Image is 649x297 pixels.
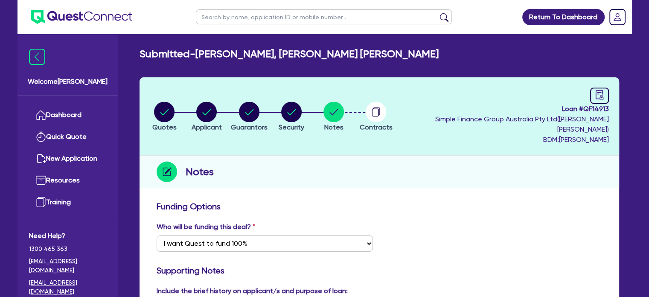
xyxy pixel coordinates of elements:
h2: Notes [186,164,214,179]
span: Security [279,123,304,131]
label: Who will be funding this deal? [157,222,255,232]
a: Quick Quote [29,126,106,148]
span: Quotes [152,123,177,131]
span: Welcome [PERSON_NAME] [28,76,108,87]
span: Guarantors [231,123,268,131]
span: Contracts [360,123,393,131]
span: Simple Finance Group Australia Pty Ltd ( [PERSON_NAME] [PERSON_NAME] ) [435,115,609,133]
a: Return To Dashboard [522,9,605,25]
span: Notes [324,123,343,131]
img: resources [36,175,46,185]
span: audit [595,90,604,100]
a: New Application [29,148,106,170]
button: Notes [323,101,344,133]
label: Include the brief history on applicant/s and purpose of loan: [157,286,348,296]
span: Loan # QF14913 [399,104,609,114]
a: Resources [29,170,106,191]
img: quick-quote [36,132,46,142]
button: Contracts [359,101,393,133]
button: Quotes [152,101,177,133]
img: quest-connect-logo-blue [31,10,132,24]
span: Need Help? [29,231,106,241]
button: Guarantors [230,101,268,133]
a: Training [29,191,106,213]
img: new-application [36,153,46,164]
span: Applicant [192,123,222,131]
a: [EMAIL_ADDRESS][DOMAIN_NAME] [29,278,106,296]
img: icon-menu-close [29,49,45,65]
span: BDM: [PERSON_NAME] [399,135,609,145]
button: Security [278,101,305,133]
button: Applicant [191,101,222,133]
span: 1300 465 363 [29,244,106,253]
h3: Supporting Notes [157,265,602,276]
img: step-icon [157,162,177,182]
h2: Submitted - [PERSON_NAME], [PERSON_NAME] [PERSON_NAME] [140,48,439,60]
a: Dashboard [29,104,106,126]
input: Search by name, application ID or mobile number... [196,9,452,24]
a: Dropdown toggle [606,6,629,28]
a: [EMAIL_ADDRESS][DOMAIN_NAME] [29,257,106,275]
a: audit [590,88,609,104]
h3: Funding Options [157,201,602,212]
img: training [36,197,46,207]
